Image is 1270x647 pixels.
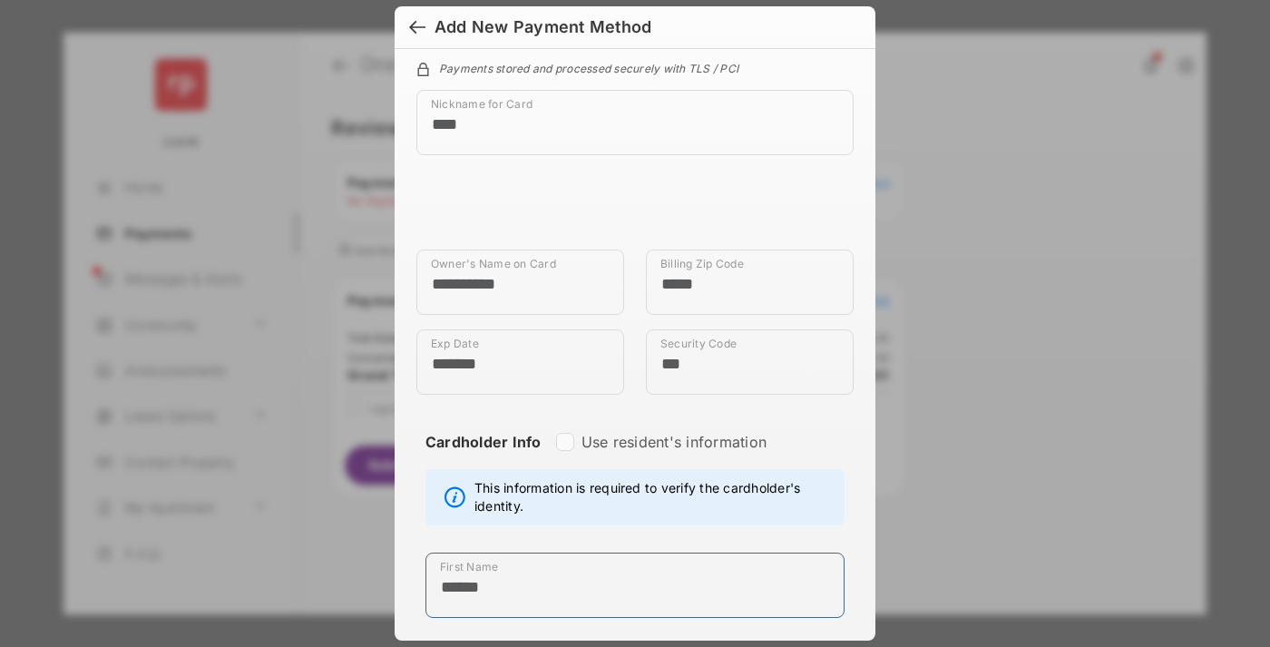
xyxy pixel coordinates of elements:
div: Payments stored and processed securely with TLS / PCI [416,59,854,75]
label: Use resident's information [581,433,767,451]
div: Add New Payment Method [435,17,651,37]
iframe: Credit card field [416,170,854,250]
span: This information is required to verify the cardholder's identity. [474,479,835,515]
strong: Cardholder Info [425,433,542,484]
